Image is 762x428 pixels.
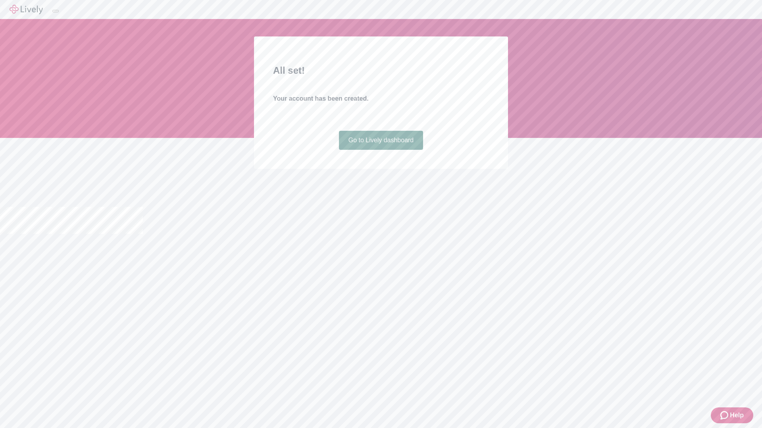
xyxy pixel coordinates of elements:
[52,10,59,12] button: Log out
[711,407,753,423] button: Zendesk support iconHelp
[339,131,423,150] a: Go to Lively dashboard
[273,94,489,103] h4: Your account has been created.
[273,63,489,78] h2: All set!
[720,411,730,420] svg: Zendesk support icon
[730,411,744,420] span: Help
[10,5,43,14] img: Lively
